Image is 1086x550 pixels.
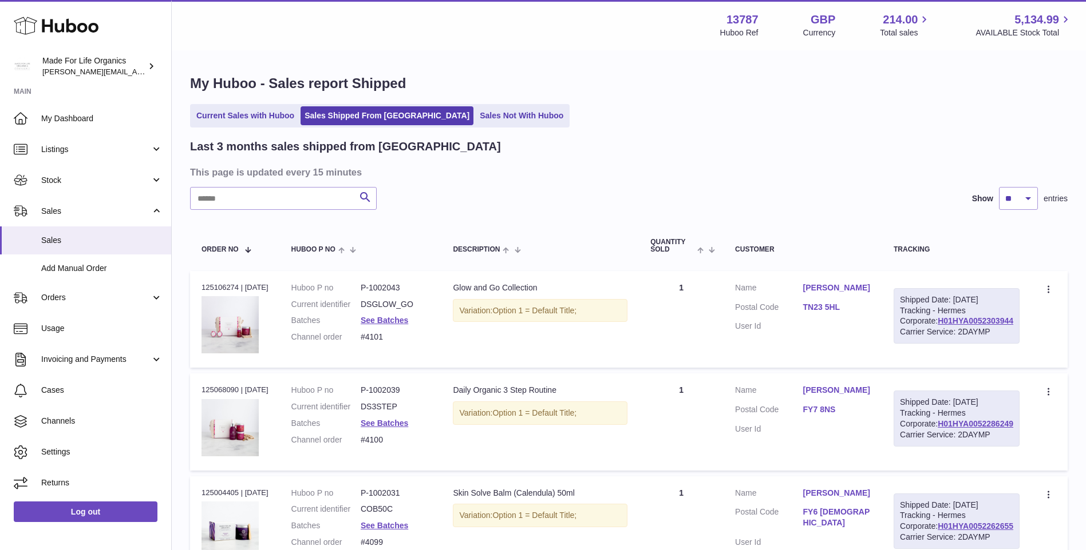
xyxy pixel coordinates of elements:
[883,12,918,27] span: 214.00
[492,511,576,520] span: Option 1 = Default Title;
[301,106,473,125] a: Sales Shipped From [GEOGRAPHIC_DATA]
[803,302,871,313] a: TN23 5HL
[361,504,430,515] dd: COB50C
[41,113,163,124] span: My Dashboard
[14,501,157,522] a: Log out
[192,106,298,125] a: Current Sales with Huboo
[803,385,871,396] a: [PERSON_NAME]
[900,397,1013,408] div: Shipped Date: [DATE]
[453,488,627,499] div: Skin Solve Balm (Calendula) 50ml
[803,488,871,499] a: [PERSON_NAME]
[735,246,871,253] div: Customer
[41,323,163,334] span: Usage
[41,292,151,303] span: Orders
[803,27,836,38] div: Currency
[650,238,694,253] span: Quantity Sold
[202,282,268,293] div: 125106274 | [DATE]
[361,488,430,499] dd: P-1002031
[291,385,361,396] dt: Huboo P no
[42,55,145,77] div: Made For Life Organics
[453,299,627,322] div: Variation:
[938,521,1013,531] a: H01HYA0052262655
[291,315,361,326] dt: Batches
[291,332,361,342] dt: Channel order
[190,166,1065,178] h3: This page is updated every 15 minutes
[202,296,259,353] img: glow-and-go-collection-dsglow_go-1.jpg
[291,246,335,253] span: Huboo P no
[41,175,151,186] span: Stock
[291,401,361,412] dt: Current identifier
[735,282,803,296] dt: Name
[291,282,361,293] dt: Huboo P no
[811,12,835,27] strong: GBP
[803,282,871,293] a: [PERSON_NAME]
[1044,193,1068,204] span: entries
[735,321,803,332] dt: User Id
[900,532,1013,543] div: Carrier Service: 2DAYMP
[900,294,1013,305] div: Shipped Date: [DATE]
[938,316,1013,325] a: H01HYA0052303944
[41,354,151,365] span: Invoicing and Payments
[735,302,803,316] dt: Postal Code
[202,246,239,253] span: Order No
[361,316,408,325] a: See Batches
[938,419,1013,428] a: H01HYA0052286249
[976,12,1072,38] a: 5,134.99 AVAILABLE Stock Total
[41,447,163,457] span: Settings
[41,144,151,155] span: Listings
[735,424,803,435] dt: User Id
[453,246,500,253] span: Description
[880,12,931,38] a: 214.00 Total sales
[492,306,576,315] span: Option 1 = Default Title;
[803,507,871,528] a: FY6 [DEMOGRAPHIC_DATA]
[291,299,361,310] dt: Current identifier
[361,385,430,396] dd: P-1002039
[14,58,31,75] img: geoff.winwood@madeforlifeorganics.com
[900,500,1013,511] div: Shipped Date: [DATE]
[735,385,803,398] dt: Name
[880,27,931,38] span: Total sales
[361,419,408,428] a: See Batches
[202,385,268,395] div: 125068090 | [DATE]
[894,246,1020,253] div: Tracking
[41,416,163,427] span: Channels
[972,193,993,204] label: Show
[190,139,501,154] h2: Last 3 months sales shipped from [GEOGRAPHIC_DATA]
[639,271,724,368] td: 1
[803,404,871,415] a: FY7 8NS
[894,493,1020,549] div: Tracking - Hermes Corporate:
[735,488,803,501] dt: Name
[190,74,1068,93] h1: My Huboo - Sales report Shipped
[453,282,627,293] div: Glow and Go Collection
[41,263,163,274] span: Add Manual Order
[291,537,361,548] dt: Channel order
[735,507,803,531] dt: Postal Code
[291,435,361,445] dt: Channel order
[639,373,724,470] td: 1
[41,206,151,217] span: Sales
[453,385,627,396] div: Daily Organic 3 Step Routine
[453,504,627,527] div: Variation:
[900,429,1013,440] div: Carrier Service: 2DAYMP
[476,106,567,125] a: Sales Not With Huboo
[291,504,361,515] dt: Current identifier
[41,235,163,246] span: Sales
[291,520,361,531] dt: Batches
[726,12,759,27] strong: 13787
[976,27,1072,38] span: AVAILABLE Stock Total
[492,408,576,417] span: Option 1 = Default Title;
[41,477,163,488] span: Returns
[1014,12,1059,27] span: 5,134.99
[41,385,163,396] span: Cases
[361,401,430,412] dd: DS3STEP
[291,418,361,429] dt: Batches
[361,537,430,548] dd: #4099
[291,488,361,499] dt: Huboo P no
[361,521,408,530] a: See Batches
[202,488,268,498] div: 125004405 | [DATE]
[894,288,1020,344] div: Tracking - Hermes Corporate:
[735,537,803,548] dt: User Id
[202,399,259,456] img: daily-organic-3-step-routine-ds3step-1.jpg
[720,27,759,38] div: Huboo Ref
[735,404,803,418] dt: Postal Code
